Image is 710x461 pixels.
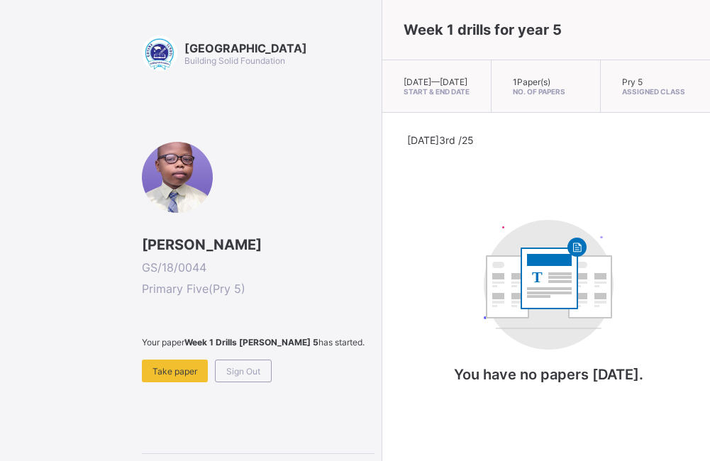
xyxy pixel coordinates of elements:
[404,21,562,38] span: Week 1 drills for year 5
[622,77,643,87] span: Pry 5
[407,134,474,146] span: [DATE] 3rd /25
[152,366,197,377] span: Take paper
[407,206,691,411] div: You have no papers today.
[184,41,307,55] span: [GEOGRAPHIC_DATA]
[142,282,375,296] span: Primary Five ( Pry 5 )
[513,87,579,96] span: No. of Papers
[142,236,375,253] span: [PERSON_NAME]
[142,260,375,274] span: GS/18/0044
[404,77,467,87] span: [DATE] — [DATE]
[226,366,260,377] span: Sign Out
[184,55,285,66] span: Building Solid Foundation
[532,268,543,286] tspan: T
[142,337,375,348] span: Your paper has started.
[622,87,689,96] span: Assigned Class
[513,77,550,87] span: 1 Paper(s)
[404,87,470,96] span: Start & End Date
[407,366,691,383] p: You have no papers [DATE].
[184,337,318,348] b: Week 1 Drills [PERSON_NAME] 5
